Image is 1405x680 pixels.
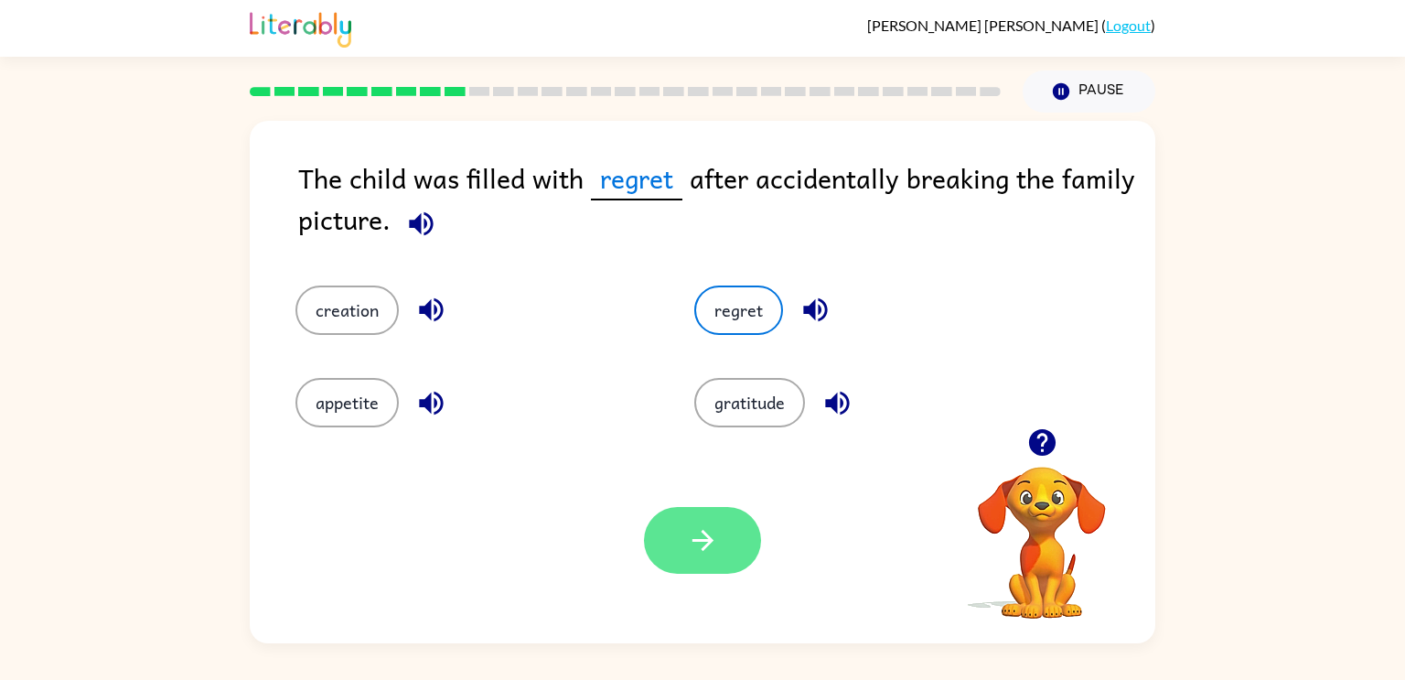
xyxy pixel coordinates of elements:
button: Pause [1023,70,1155,113]
a: Logout [1106,16,1151,34]
div: ( ) [867,16,1155,34]
button: creation [295,286,399,335]
img: Literably [250,7,351,48]
span: regret [591,157,682,200]
span: [PERSON_NAME] [PERSON_NAME] [867,16,1101,34]
div: The child was filled with after accidentally breaking the family picture. [298,157,1155,249]
video: Your browser must support playing .mp4 files to use Literably. Please try using another browser. [950,438,1133,621]
button: regret [694,286,783,335]
button: gratitude [694,378,805,427]
button: appetite [295,378,399,427]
